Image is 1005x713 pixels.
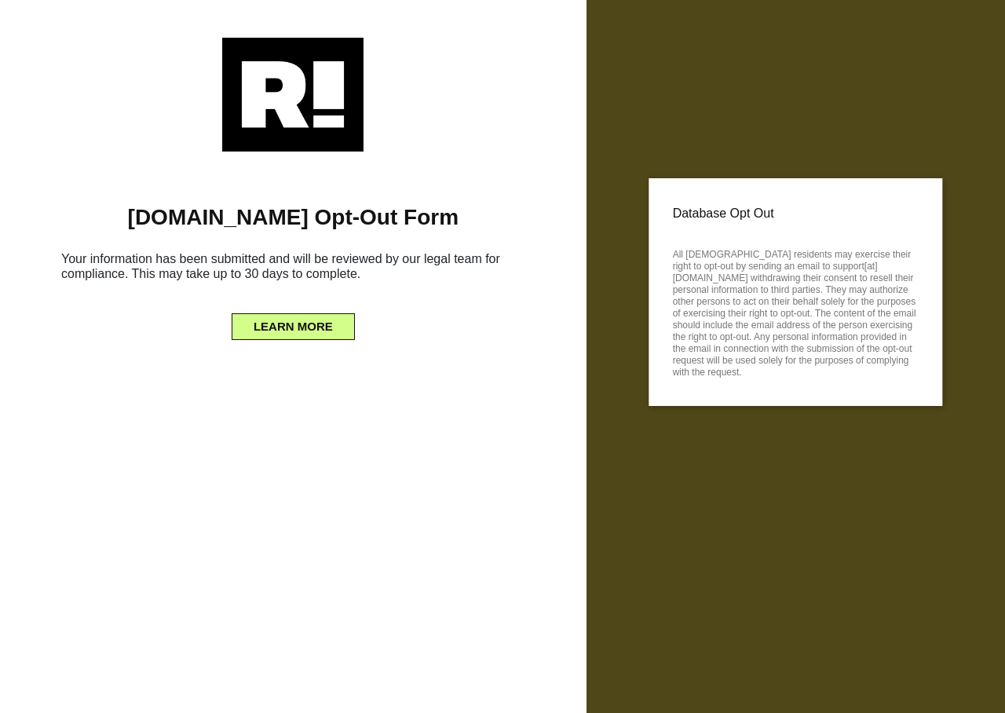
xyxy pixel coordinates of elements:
[232,313,355,340] button: LEARN MORE
[222,38,364,152] img: Retention.com
[24,245,563,294] h6: Your information has been submitted and will be reviewed by our legal team for compliance. This m...
[673,244,919,378] p: All [DEMOGRAPHIC_DATA] residents may exercise their right to opt-out by sending an email to suppo...
[673,202,919,225] p: Database Opt Out
[232,316,355,328] a: LEARN MORE
[24,204,563,231] h1: [DOMAIN_NAME] Opt-Out Form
